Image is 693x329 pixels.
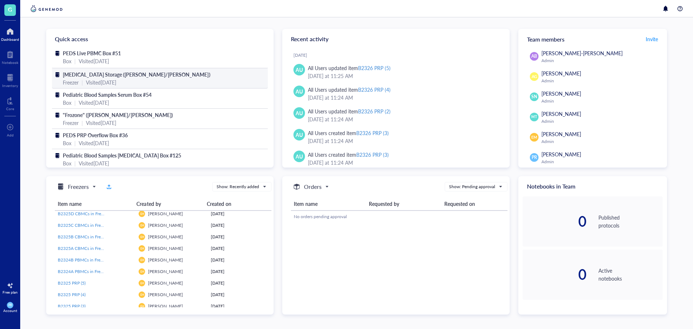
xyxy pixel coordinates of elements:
a: Notebook [2,49,18,65]
div: Admin [541,78,660,84]
div: 0 [523,214,587,229]
a: B2324A PBMCs in Freezing Media [58,268,133,275]
div: Box [63,139,71,147]
span: PEDS Live PBMC Box #51 [63,49,121,57]
div: | [74,57,76,65]
div: 0 [523,267,587,282]
div: Dashboard [1,37,19,42]
div: B2326 PRP (3) [356,151,389,158]
span: [PERSON_NAME] [148,211,183,217]
a: Invite [645,33,658,45]
span: [PERSON_NAME] [148,245,183,251]
span: B2325 PRP (5) [58,280,86,286]
span: [PERSON_NAME] [541,151,581,158]
div: Freezer [63,78,79,86]
img: genemod-logo [29,4,64,13]
th: Requested by [366,197,441,211]
div: [DATE] [211,268,269,275]
div: Admin [541,98,660,104]
span: MT [531,114,537,120]
div: Visited [DATE] [86,78,116,86]
span: [PERSON_NAME] [541,130,581,138]
span: AU [296,109,303,117]
a: Inventory [2,72,18,88]
div: Team members [518,29,667,49]
a: B2325A CBMCs in Freezing Media [58,245,133,252]
div: Inventory [2,83,18,88]
div: [DATE] [211,234,269,240]
div: Published protocols [598,213,663,229]
span: [PERSON_NAME] [148,234,183,240]
div: [DATE] [211,222,269,229]
span: [PERSON_NAME] [541,70,581,77]
a: B2325C CBMCs in Freezing Media [58,222,133,229]
span: EM [140,282,144,285]
div: Quick access [46,29,274,49]
span: B2324A PBMCs in Freezing Media [58,268,123,274]
a: B2325D CBMCs in Freezing Media [58,211,133,217]
a: AUAll Users updated itemB2326 PRP (4)[DATE] at 11:24 AM [288,83,504,104]
th: Requested on [441,197,507,211]
span: EM [140,212,144,215]
span: AU [296,152,303,160]
span: PR [532,154,537,161]
div: | [74,159,76,167]
span: EM [140,224,144,227]
div: Box [63,57,71,65]
div: Admin [541,58,660,64]
div: B2326 PRP (5) [358,64,391,72]
div: [DATE] [211,291,269,298]
div: Notebook [2,60,18,65]
span: Pediatric Blood Samples [MEDICAL_DATA] Box #125 [63,152,181,159]
span: [PERSON_NAME] [148,280,183,286]
div: Visited [DATE] [79,99,109,107]
div: Admin [541,159,660,165]
div: Show: Recently added [217,183,259,190]
span: [PERSON_NAME] [148,291,183,298]
span: [PERSON_NAME] [148,222,183,228]
a: B2325B CBMCs in Freezing Media [58,234,133,240]
div: [DATE] [211,303,269,309]
div: Recent activity [282,29,510,49]
span: EM [531,134,537,140]
div: [DATE] at 11:24 AM [308,94,498,101]
span: PEDS PRP Overflow Box #36 [63,131,128,139]
div: Freezer [63,119,79,127]
span: G [8,5,12,14]
div: | [82,78,83,86]
span: AU [296,66,303,74]
div: Box [63,99,71,107]
th: Item name [55,197,134,211]
span: [PERSON_NAME] [148,257,183,263]
div: [DATE] [211,211,269,217]
span: AB [531,53,537,60]
div: Show: Pending approval [449,183,495,190]
div: Active notebooks [598,267,663,282]
span: Invite [646,35,658,43]
span: B2325 PRP (4) [58,291,86,298]
a: AUAll Users created itemB2326 PRP (3)[DATE] at 11:24 AM [288,126,504,148]
div: B2326 PRP (4) [358,86,391,93]
div: B2326 PRP (3) [356,129,389,137]
a: AUAll Users created itemB2326 PRP (3)[DATE] at 11:24 AM [288,148,504,169]
span: AU [296,87,303,95]
div: [DATE] at 11:24 AM [308,115,498,123]
div: Core [6,107,14,111]
a: B2324B PBMCs in Freezing Media [58,257,133,263]
div: Box [63,159,71,167]
div: [DATE] at 11:24 AM [308,137,498,145]
div: All Users updated item [308,86,391,94]
div: Visited [DATE] [79,159,109,167]
a: AUAll Users updated itemB2326 PRP (2)[DATE] at 11:24 AM [288,104,504,126]
span: B2324B PBMCs in Freezing Media [58,257,123,263]
span: "Frozone" ([PERSON_NAME]/[PERSON_NAME]) [63,111,173,118]
div: Visited [DATE] [79,139,109,147]
a: B2325 PRP (4) [58,291,133,298]
a: AUAll Users updated itemB2326 PRP (5)[DATE] at 11:25 AM [288,61,504,83]
div: All Users updated item [308,64,391,72]
div: All Users created item [308,129,389,137]
th: Item name [291,197,366,211]
a: B2325 PRP (5) [58,280,133,286]
div: [DATE] [211,280,269,286]
span: EM [140,305,144,308]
